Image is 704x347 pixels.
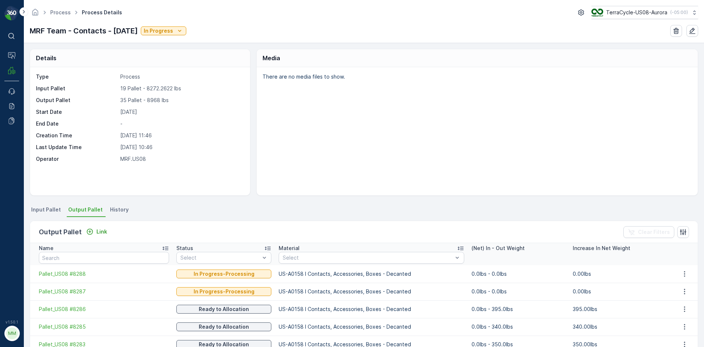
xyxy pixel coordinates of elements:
p: Select [283,254,453,261]
a: Pallet_US08 #8287 [39,288,169,295]
p: 0.0lbs - 0.0lbs [472,270,565,278]
p: In Progress-Processing [194,270,254,278]
p: MRF.US08 [120,155,242,163]
p: Material [279,245,300,252]
p: Operator [36,155,117,163]
p: 0.00lbs [573,270,667,278]
a: Process [50,9,71,15]
p: End Date [36,120,117,127]
span: History [110,206,129,213]
button: In Progress [141,26,186,35]
a: Pallet_US08 #8288 [39,270,169,278]
p: Last Update Time [36,144,117,151]
p: 395.00lbs [573,306,667,313]
button: TerraCycle-US08-Aurora(-05:00) [591,6,698,19]
p: (Net) In - Out Weight [472,245,525,252]
p: [DATE] 11:46 [120,132,242,139]
img: logo [4,6,19,21]
p: 0.00lbs [573,288,667,295]
p: Process [120,73,242,80]
button: Ready to Allocation [176,322,271,331]
p: Type [36,73,117,80]
p: Output Pallet [39,227,82,237]
p: MRF Team - Contacts - [DATE] [30,25,138,36]
p: Select [180,254,260,261]
p: Start Date [36,108,117,116]
p: US-A0158 I Contacts, Accessories, Boxes - Decanted [279,323,464,330]
p: Clear Filters [638,228,670,236]
p: Details [36,54,56,62]
p: US-A0158 I Contacts, Accessories, Boxes - Decanted [279,270,464,278]
button: Link [83,227,110,236]
p: Ready to Allocation [199,323,249,330]
span: Output Pallet [68,206,103,213]
button: In Progress-Processing [176,270,271,278]
p: [DATE] 10:46 [120,144,242,151]
p: Status [176,245,193,252]
p: - [120,120,242,127]
input: Search [39,252,169,264]
p: 19 Pallet - 8272.2622 lbs [120,85,242,92]
p: Creation Time [36,132,117,139]
p: Name [39,245,54,252]
a: Homepage [31,11,39,17]
a: Pallet_US08 #8286 [39,306,169,313]
p: Ready to Allocation [199,306,249,313]
p: In Progress [144,27,173,35]
span: Process Details [80,9,124,16]
p: 0.0lbs - 395.0lbs [472,306,565,313]
p: Increase In Net Weight [573,245,630,252]
p: ( -05:00 ) [670,10,688,15]
p: In Progress-Processing [194,288,254,295]
p: TerraCycle-US08-Aurora [606,9,667,16]
p: US-A0158 I Contacts, Accessories, Boxes - Decanted [279,306,464,313]
p: [DATE] [120,108,242,116]
p: Input Pallet [36,85,117,92]
p: 340.00lbs [573,323,667,330]
p: Link [96,228,107,235]
p: 0.0lbs - 340.0lbs [472,323,565,330]
span: v 1.50.1 [4,320,19,324]
button: Clear Filters [623,226,674,238]
a: Pallet_US08 #8285 [39,323,169,330]
img: image_ci7OI47.png [591,8,603,17]
p: Output Pallet [36,97,117,104]
span: Input Pallet [31,206,61,213]
button: In Progress-Processing [176,287,271,296]
div: MM [6,328,18,339]
p: There are no media files to show. [263,73,690,80]
button: Ready to Allocation [176,305,271,314]
p: US-A0158 I Contacts, Accessories, Boxes - Decanted [279,288,464,295]
p: 35 Pallet - 8968 lbs [120,97,242,104]
p: Media [263,54,280,62]
button: MM [4,326,19,341]
p: 0.0lbs - 0.0lbs [472,288,565,295]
